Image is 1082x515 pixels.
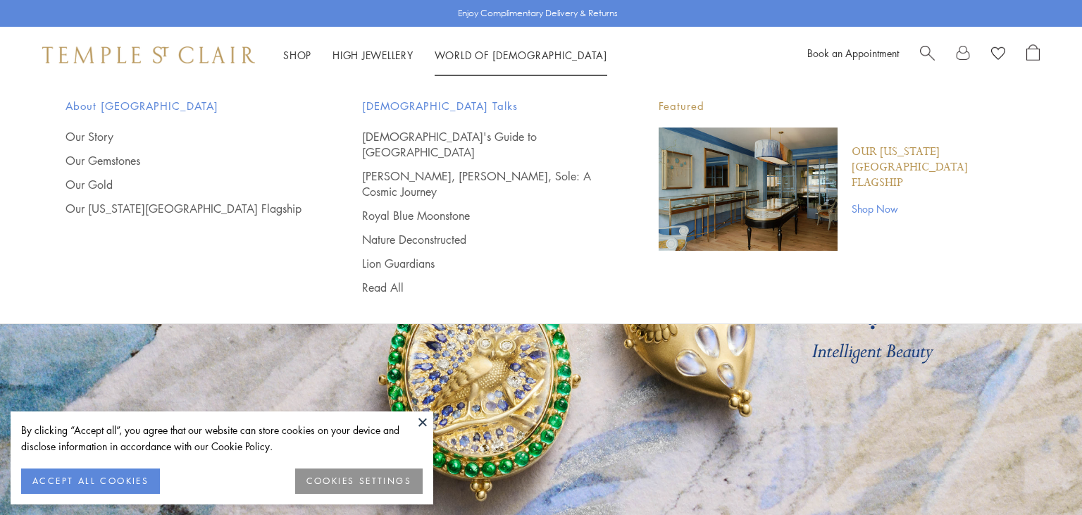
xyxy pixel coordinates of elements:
[66,129,306,144] a: Our Story
[283,48,311,62] a: ShopShop
[807,46,899,60] a: Book an Appointment
[1026,44,1040,66] a: Open Shopping Bag
[295,469,423,494] button: COOKIES SETTINGS
[362,280,602,295] a: Read All
[435,48,607,62] a: World of [DEMOGRAPHIC_DATA]World of [DEMOGRAPHIC_DATA]
[66,153,306,168] a: Our Gemstones
[659,97,1016,115] p: Featured
[332,48,413,62] a: High JewelleryHigh Jewellery
[991,44,1005,66] a: View Wishlist
[458,6,618,20] p: Enjoy Complimentary Delivery & Returns
[362,232,602,247] a: Nature Deconstructed
[362,97,602,115] span: [DEMOGRAPHIC_DATA] Talks
[362,129,602,160] a: [DEMOGRAPHIC_DATA]'s Guide to [GEOGRAPHIC_DATA]
[852,144,1016,191] a: Our [US_STATE][GEOGRAPHIC_DATA] Flagship
[42,46,255,63] img: Temple St. Clair
[1012,449,1068,501] iframe: Gorgias live chat messenger
[21,469,160,494] button: ACCEPT ALL COOKIES
[362,256,602,271] a: Lion Guardians
[362,168,602,199] a: [PERSON_NAME], [PERSON_NAME], Sole: A Cosmic Journey
[362,208,602,223] a: Royal Blue Moonstone
[920,44,935,66] a: Search
[66,97,306,115] span: About [GEOGRAPHIC_DATA]
[21,422,423,454] div: By clicking “Accept all”, you agree that our website can store cookies on your device and disclos...
[283,46,607,64] nav: Main navigation
[66,201,306,216] a: Our [US_STATE][GEOGRAPHIC_DATA] Flagship
[852,201,1016,216] a: Shop Now
[66,177,306,192] a: Our Gold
